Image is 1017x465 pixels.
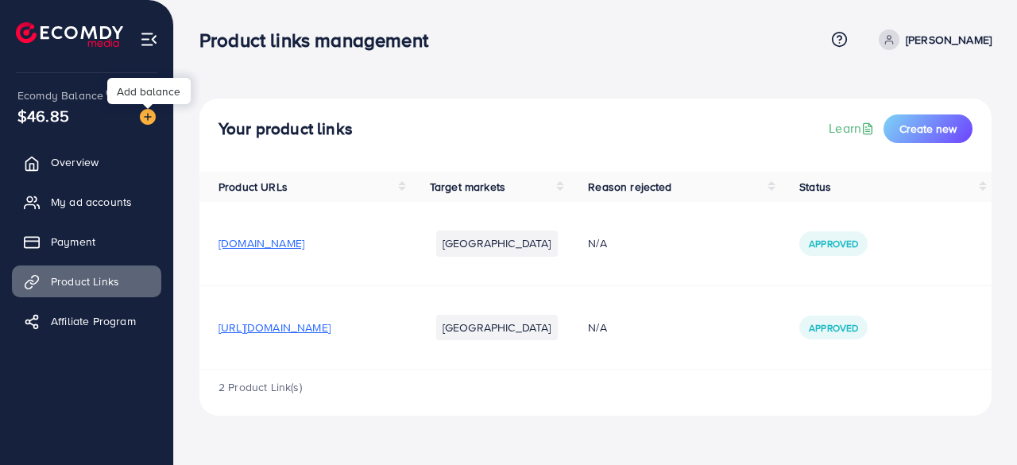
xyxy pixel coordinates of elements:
[872,29,992,50] a: [PERSON_NAME]
[12,186,161,218] a: My ad accounts
[436,231,558,256] li: [GEOGRAPHIC_DATA]
[829,119,877,138] a: Learn
[51,194,132,210] span: My ad accounts
[906,30,992,49] p: [PERSON_NAME]
[12,226,161,258] a: Payment
[12,146,161,178] a: Overview
[16,22,123,47] img: logo
[12,265,161,297] a: Product Links
[218,235,304,251] span: [DOMAIN_NAME]
[430,179,505,195] span: Target markets
[12,305,161,337] a: Affiliate Program
[51,313,136,329] span: Affiliate Program
[588,235,606,251] span: N/A
[51,154,99,170] span: Overview
[140,109,156,125] img: image
[809,321,858,335] span: Approved
[218,379,302,395] span: 2 Product Link(s)
[218,119,353,139] h4: Your product links
[218,320,331,335] span: [URL][DOMAIN_NAME]
[17,104,69,127] span: $46.85
[199,29,441,52] h3: Product links management
[107,78,191,104] div: Add balance
[17,87,103,103] span: Ecomdy Balance
[899,121,957,137] span: Create new
[218,179,288,195] span: Product URLs
[884,114,973,143] button: Create new
[799,179,831,195] span: Status
[949,393,1005,453] iframe: Chat
[140,30,158,48] img: menu
[588,179,671,195] span: Reason rejected
[51,234,95,250] span: Payment
[809,237,858,250] span: Approved
[588,320,606,335] span: N/A
[436,315,558,340] li: [GEOGRAPHIC_DATA]
[51,273,119,289] span: Product Links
